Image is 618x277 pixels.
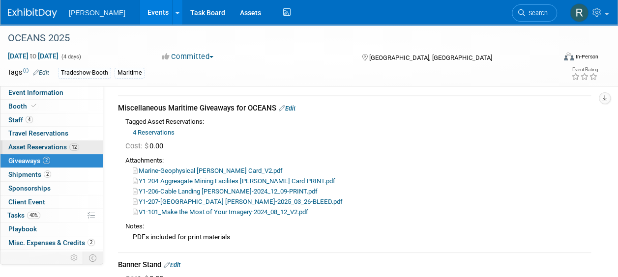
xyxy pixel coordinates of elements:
[0,182,103,195] a: Sponsorships
[69,143,79,151] span: 12
[27,212,40,219] span: 40%
[512,51,598,66] div: Event Format
[7,211,40,219] span: Tasks
[575,53,598,60] div: In-Person
[8,225,37,233] span: Playbook
[0,195,103,209] a: Client Event
[125,222,591,231] div: Notes:
[8,239,95,247] span: Misc. Expenses & Credits
[88,239,95,246] span: 2
[8,102,38,110] span: Booth
[133,167,283,174] a: Marine-Geophysical [PERSON_NAME] Card_V2.pdf
[525,9,548,17] span: Search
[0,209,103,222] a: Tasks40%
[29,52,38,60] span: to
[133,188,318,195] a: Y1-206-Cable Landing [PERSON_NAME]-2024_12_09-PRINT.pdf
[564,53,574,60] img: Format-Inperson.png
[0,113,103,127] a: Staff4
[4,29,548,47] div: OCEANS 2025
[0,236,103,249] a: Misc. Expenses & Credits2
[125,156,591,166] div: Attachments:
[369,54,492,61] span: [GEOGRAPHIC_DATA], [GEOGRAPHIC_DATA]
[125,141,149,150] span: Cost: $
[279,105,295,112] a: Edit
[0,127,103,140] a: Travel Reservations
[0,140,103,154] a: Asset Reservations12
[570,3,589,22] img: Rebecca Deis
[8,116,33,124] span: Staff
[125,231,591,242] div: PDFs included for print materials
[571,67,598,72] div: Event Rating
[8,129,68,137] span: Travel Reservations
[66,251,83,264] td: Personalize Event Tab Strip
[0,168,103,181] a: Shipments2
[118,260,591,270] div: Banner Stand
[8,143,79,151] span: Asset Reservations
[8,8,57,18] img: ExhibitDay
[43,157,50,164] span: 2
[83,251,103,264] td: Toggle Event Tabs
[8,157,50,165] span: Giveaways
[8,198,45,206] span: Client Event
[8,184,51,192] span: Sponsorships
[7,52,59,60] span: [DATE] [DATE]
[133,198,343,205] a: Y1-207-[GEOGRAPHIC_DATA] [PERSON_NAME]-2025_03_26-BLEED.pdf
[7,67,49,79] td: Tags
[133,177,335,185] a: Y1-204-Aggreagate Mining Facilites [PERSON_NAME] Card-PRINT.pdf
[115,68,145,78] div: Maritime
[60,54,81,60] span: (4 days)
[69,9,125,17] span: [PERSON_NAME]
[133,208,308,216] a: V1-101_Make the Most of Your Imagery-2024_08_12_V2.pdf
[0,222,103,236] a: Playbook
[0,100,103,113] a: Booth
[31,103,36,109] i: Booth reservation complete
[125,141,167,150] span: 0.00
[125,117,591,127] div: Tagged Asset Reservations:
[58,68,111,78] div: Tradeshow-Booth
[8,170,51,178] span: Shipments
[26,116,33,123] span: 4
[133,129,175,136] a: 4 Reservations
[0,86,103,99] a: Event Information
[0,154,103,167] a: Giveaways2
[164,261,180,269] a: Edit
[8,88,63,96] span: Event Information
[118,103,591,113] div: Miscellaneous Maritime Giveaways for OCEANS
[44,170,51,178] span: 2
[33,69,49,76] a: Edit
[512,4,557,22] a: Search
[159,52,217,62] button: Committed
